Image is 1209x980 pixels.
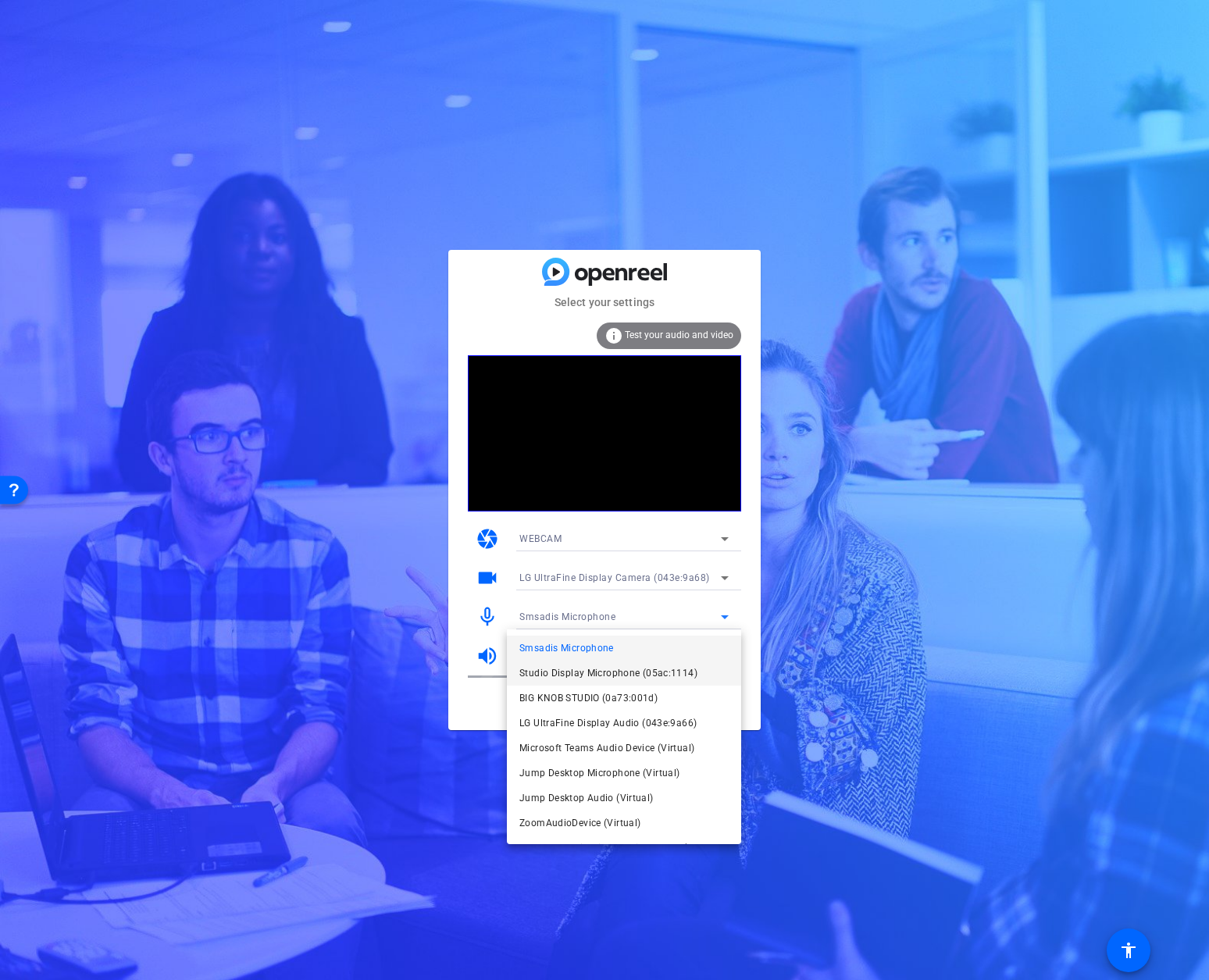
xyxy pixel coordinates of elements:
[519,789,654,807] span: Jump Desktop Audio (Virtual)
[519,839,729,857] span: Default - Studio Display Microphone (05ac:1114)
[519,639,614,657] span: Smsadis Microphone
[519,739,694,757] span: Microsoft Teams Audio Device (Virtual)
[519,689,658,707] span: BIG KNOB STUDIO (0a73:001d)
[519,714,697,732] span: LG UltraFine Display Audio (043e:9a66)
[519,814,640,832] span: ZoomAudioDevice (Virtual)
[519,664,697,682] span: Studio Display Microphone (05ac:1114)
[519,764,679,782] span: Jump Desktop Microphone (Virtual)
